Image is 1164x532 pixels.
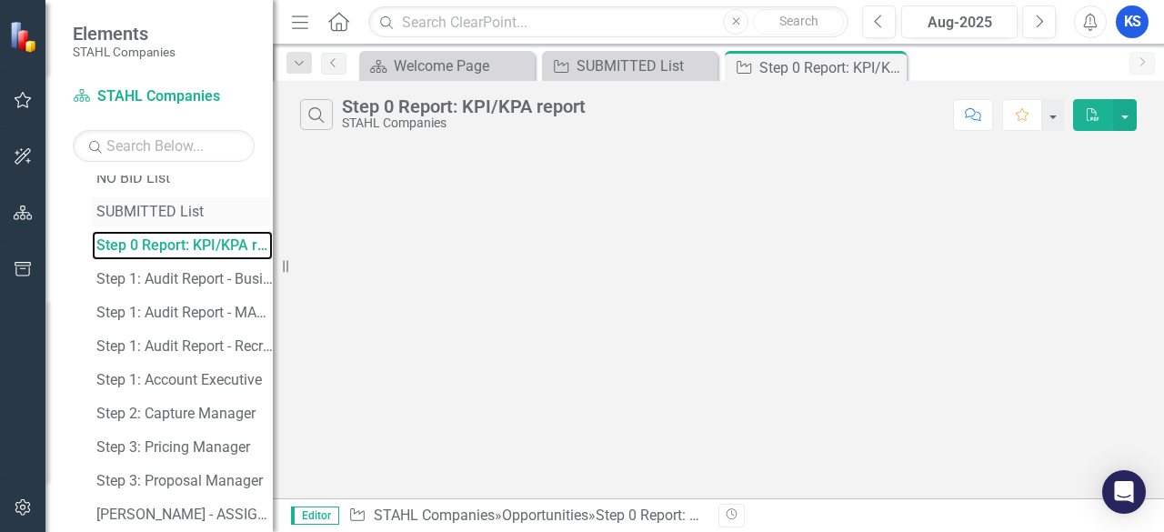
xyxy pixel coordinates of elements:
[901,5,1018,38] button: Aug-2025
[1102,470,1146,514] div: Open Intercom Messenger
[96,237,273,254] div: Step 0 Report: KPI/KPA report
[92,298,273,327] a: Step 1: Audit Report - MARCOM
[92,467,273,496] a: Step 3: Proposal Manager
[73,23,176,45] span: Elements
[92,164,273,193] a: NO BID List
[92,231,273,260] a: Step 0 Report: KPI/KPA report
[291,507,339,525] span: Editor
[92,399,273,428] a: Step 2: Capture Manager
[73,45,176,59] small: STAHL Companies
[368,6,848,38] input: Search ClearPoint...
[96,271,273,287] div: Step 1: Audit Report - Business Development
[96,406,273,422] div: Step 2: Capture Manager
[92,265,273,294] a: Step 1: Audit Report - Business Development
[342,96,586,116] div: Step 0 Report: KPI/KPA report
[92,500,273,529] a: [PERSON_NAME] - ASSIGNMENTS
[394,55,530,77] div: Welcome Page
[92,366,273,395] a: Step 1: Account Executive
[1116,5,1149,38] button: KS
[547,55,713,77] a: SUBMITTED List
[96,204,273,220] div: SUBMITTED List
[92,332,273,361] a: Step 1: Audit Report - Recruiting
[753,9,844,35] button: Search
[96,338,273,355] div: Step 1: Audit Report - Recruiting
[9,20,42,53] img: ClearPoint Strategy
[577,55,713,77] div: SUBMITTED List
[96,507,273,523] div: [PERSON_NAME] - ASSIGNMENTS
[73,86,255,107] a: STAHL Companies
[364,55,530,77] a: Welcome Page
[92,197,273,226] a: SUBMITTED List
[374,507,495,524] a: STAHL Companies
[502,507,588,524] a: Opportunities
[73,130,255,162] input: Search Below...
[596,507,785,524] div: Step 0 Report: KPI/KPA report
[96,473,273,489] div: Step 3: Proposal Manager
[92,433,273,462] a: Step 3: Pricing Manager
[759,56,902,79] div: Step 0 Report: KPI/KPA report
[779,14,818,28] span: Search
[342,116,586,130] div: STAHL Companies
[96,439,273,456] div: Step 3: Pricing Manager
[96,170,273,186] div: NO BID List
[96,305,273,321] div: Step 1: Audit Report - MARCOM
[908,12,1011,34] div: Aug-2025
[96,372,273,388] div: Step 1: Account Executive
[348,506,705,527] div: » »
